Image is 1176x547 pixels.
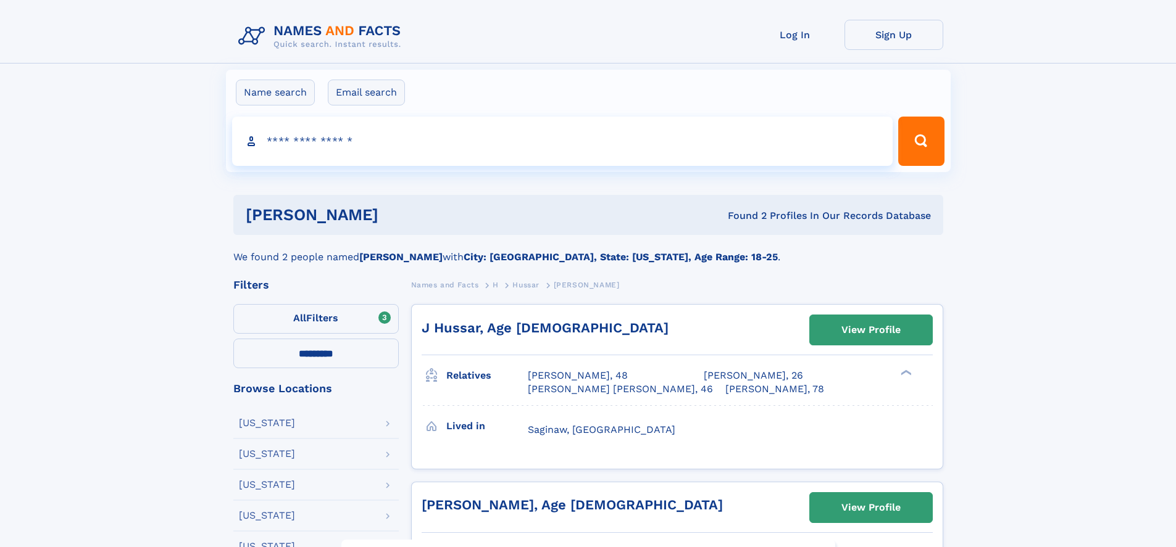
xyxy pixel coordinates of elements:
span: Saginaw, [GEOGRAPHIC_DATA] [528,424,675,435]
a: Log In [746,20,844,50]
a: View Profile [810,315,932,345]
div: Browse Locations [233,383,399,394]
div: Found 2 Profiles In Our Records Database [553,209,931,223]
a: Names and Facts [411,277,479,292]
a: J Hussar, Age [DEMOGRAPHIC_DATA] [422,320,669,335]
a: [PERSON_NAME], 78 [725,382,824,396]
a: Sign Up [844,20,943,50]
span: Hussar [512,281,540,289]
a: [PERSON_NAME], Age [DEMOGRAPHIC_DATA] [422,497,723,512]
button: Search Button [898,117,944,166]
a: Hussar [512,277,540,292]
div: [US_STATE] [239,418,295,428]
b: City: [GEOGRAPHIC_DATA], State: [US_STATE], Age Range: 18-25 [464,251,778,263]
div: View Profile [841,493,901,522]
label: Name search [236,80,315,105]
div: [US_STATE] [239,511,295,520]
a: [PERSON_NAME] [PERSON_NAME], 46 [528,382,713,396]
label: Filters [233,304,399,334]
input: search input [232,117,893,166]
label: Email search [328,80,405,105]
div: Filters [233,279,399,290]
span: H [493,281,499,289]
a: View Profile [810,493,932,522]
div: View Profile [841,316,901,344]
h1: [PERSON_NAME] [246,207,553,223]
span: [PERSON_NAME] [554,281,620,289]
h3: Relatives [446,365,528,386]
b: [PERSON_NAME] [359,251,443,263]
span: All [293,312,306,324]
div: [US_STATE] [239,449,295,459]
h3: Lived in [446,416,528,437]
a: [PERSON_NAME], 48 [528,369,628,382]
a: H [493,277,499,292]
img: Logo Names and Facts [233,20,411,53]
div: [US_STATE] [239,480,295,490]
div: ❯ [898,369,912,377]
div: We found 2 people named with . [233,235,943,265]
a: [PERSON_NAME], 26 [704,369,803,382]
